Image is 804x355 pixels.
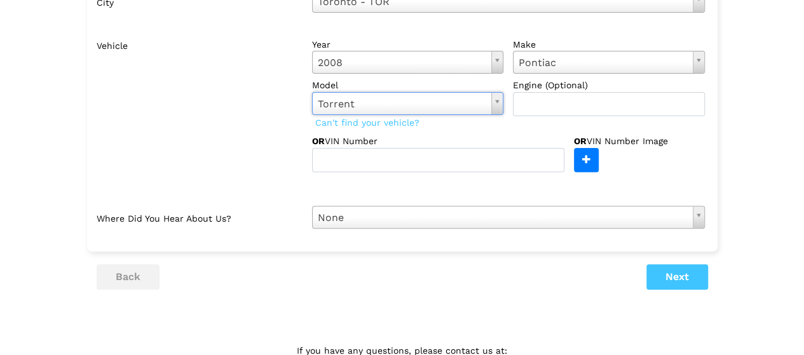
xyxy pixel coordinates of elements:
[312,114,423,131] span: Can't find your vehicle?
[97,33,303,172] label: Vehicle
[312,92,504,115] a: Torrent
[318,96,487,112] span: Torrent
[312,38,504,51] label: year
[513,38,705,51] label: make
[574,136,587,146] strong: OR
[97,264,160,290] button: back
[519,55,688,71] span: Pontiac
[513,51,705,74] a: Pontiac
[312,135,417,147] label: VIN Number
[312,79,504,91] label: model
[513,79,705,91] label: Engine (Optional)
[312,206,705,229] a: None
[312,51,504,74] a: 2008
[318,210,688,226] span: None
[646,264,708,290] button: Next
[574,135,695,147] label: VIN Number Image
[318,55,487,71] span: 2008
[97,206,303,229] label: Where did you hear about us?
[312,136,325,146] strong: OR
